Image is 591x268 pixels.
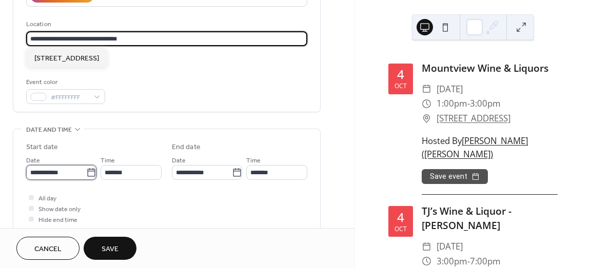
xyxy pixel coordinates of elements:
span: Date and time [26,125,72,135]
div: 4 [397,211,404,223]
div: ​ [422,82,431,97]
div: Hosted By [422,134,558,160]
div: End date [172,142,201,153]
div: ​ [422,239,431,254]
span: Save [102,244,119,255]
span: Hide end time [38,215,77,225]
span: [STREET_ADDRESS] [34,53,99,64]
span: [DATE] [437,82,463,97]
a: [PERSON_NAME] ([PERSON_NAME]) [422,135,528,159]
span: Date [26,155,40,166]
div: Mountview Wine & Liquors [422,61,558,76]
a: [STREET_ADDRESS] [437,111,510,126]
span: Date [172,155,186,166]
span: [DATE] [437,239,463,254]
span: All day [38,193,56,204]
span: 3:00pm [470,96,501,111]
span: 1:00pm [437,96,467,111]
span: #FFFFFFFF [51,92,89,103]
button: Save event [422,169,488,184]
span: - [467,96,470,111]
div: Oct [395,226,407,232]
div: Start date [26,142,58,153]
button: Cancel [16,237,80,260]
div: ​ [422,96,431,111]
div: 4 [397,68,404,80]
span: Time [246,155,261,166]
span: Cancel [34,244,62,255]
span: Show date only [38,204,81,215]
div: TJ’s Wine & Liquor - [PERSON_NAME] [422,204,558,234]
button: Save [84,237,136,260]
span: Time [101,155,115,166]
div: ​ [422,111,431,126]
div: Oct [395,83,407,89]
div: Location [26,19,305,30]
div: Event color [26,77,103,88]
